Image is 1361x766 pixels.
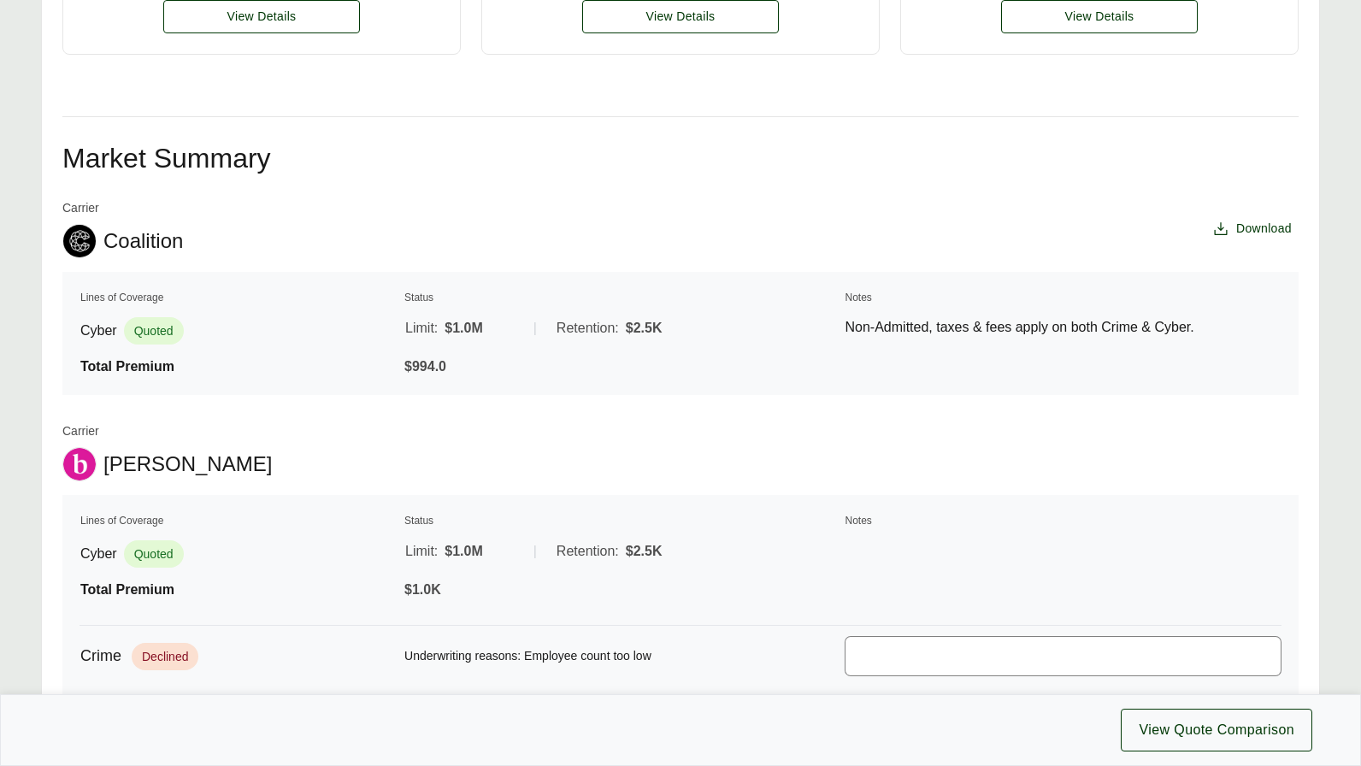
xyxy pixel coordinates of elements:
[103,228,183,254] span: Coalition
[845,289,1281,306] th: Notes
[845,317,1281,338] p: Non-Admitted, taxes & fees apply on both Crime & Cyber.
[404,582,441,597] span: $1.0K
[1205,213,1299,245] button: Download
[1236,220,1292,238] span: Download
[63,225,96,257] img: Coalition
[80,512,400,529] th: Lines of Coverage
[404,359,446,374] span: $994.0
[80,544,117,564] span: Cyber
[557,541,619,562] span: Retention:
[557,318,619,339] span: Retention:
[80,289,400,306] th: Lines of Coverage
[445,318,482,339] span: $1.0M
[626,541,663,562] span: $2.5K
[124,317,184,345] span: Quoted
[404,647,840,665] span: Underwriting reasons: Employee count too low
[80,582,174,597] span: Total Premium
[533,321,537,335] span: |
[404,512,840,529] th: Status
[62,199,183,217] span: Carrier
[405,318,438,339] span: Limit:
[103,451,272,477] span: [PERSON_NAME]
[124,540,184,568] span: Quoted
[80,645,121,668] span: Crime
[62,144,1299,172] h2: Market Summary
[227,8,297,26] span: View Details
[533,544,537,558] span: |
[626,318,663,339] span: $2.5K
[80,359,174,374] span: Total Premium
[80,321,117,341] span: Cyber
[1139,720,1294,740] span: View Quote Comparison
[646,8,716,26] span: View Details
[445,541,482,562] span: $1.0M
[132,643,198,670] span: Declined
[63,448,96,480] img: Beazley
[404,289,840,306] th: Status
[1121,709,1312,751] button: View Quote Comparison
[62,422,272,440] span: Carrier
[405,541,438,562] span: Limit:
[845,512,1281,529] th: Notes
[1065,8,1134,26] span: View Details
